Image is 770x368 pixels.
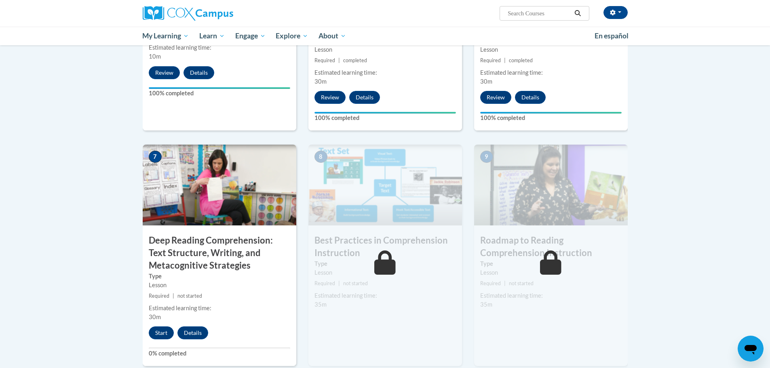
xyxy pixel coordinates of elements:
[149,87,290,89] div: Your progress
[314,112,456,114] div: Your progress
[314,280,335,286] span: Required
[480,291,622,300] div: Estimated learning time:
[235,31,266,41] span: Engage
[509,280,534,286] span: not started
[504,280,506,286] span: |
[149,43,290,52] div: Estimated learning time:
[603,6,628,19] button: Account Settings
[314,291,456,300] div: Estimated learning time:
[319,31,346,41] span: About
[314,268,456,277] div: Lesson
[177,293,202,299] span: not started
[595,32,629,40] span: En español
[314,301,327,308] span: 35m
[480,268,622,277] div: Lesson
[314,259,456,268] label: Type
[480,151,493,163] span: 9
[194,27,230,45] a: Learn
[589,27,634,44] a: En español
[338,57,340,63] span: |
[142,31,189,41] span: My Learning
[480,301,492,308] span: 35m
[143,6,233,21] img: Cox Campus
[149,89,290,98] label: 100% completed
[149,66,180,79] button: Review
[308,145,462,225] img: Course Image
[149,326,174,339] button: Start
[480,114,622,122] label: 100% completed
[314,57,335,63] span: Required
[149,151,162,163] span: 7
[199,31,225,41] span: Learn
[509,57,533,63] span: completed
[314,78,327,85] span: 30m
[480,57,501,63] span: Required
[480,259,622,268] label: Type
[349,91,380,104] button: Details
[313,27,351,45] a: About
[343,57,367,63] span: completed
[149,281,290,290] div: Lesson
[149,293,169,299] span: Required
[143,234,296,271] h3: Deep Reading Comprehension: Text Structure, Writing, and Metacognitive Strategies
[504,57,506,63] span: |
[137,27,194,45] a: My Learning
[149,304,290,313] div: Estimated learning time:
[480,280,501,286] span: Required
[173,293,174,299] span: |
[314,114,456,122] label: 100% completed
[480,112,622,114] div: Your progress
[314,45,456,54] div: Lesson
[515,91,546,104] button: Details
[507,8,572,18] input: Search Courses
[474,145,628,225] img: Course Image
[314,151,327,163] span: 8
[143,145,296,225] img: Course Image
[572,8,584,18] button: Search
[270,27,313,45] a: Explore
[480,78,492,85] span: 30m
[131,27,640,45] div: Main menu
[149,272,290,281] label: Type
[149,313,161,320] span: 30m
[149,53,161,60] span: 10m
[308,234,462,259] h3: Best Practices in Comprehension Instruction
[480,91,511,104] button: Review
[177,326,208,339] button: Details
[738,336,764,362] iframe: Button to launch messaging window
[480,68,622,77] div: Estimated learning time:
[230,27,271,45] a: Engage
[184,66,214,79] button: Details
[149,349,290,358] label: 0% completed
[276,31,308,41] span: Explore
[343,280,368,286] span: not started
[480,45,622,54] div: Lesson
[474,234,628,259] h3: Roadmap to Reading Comprehension Instruction
[143,6,296,21] a: Cox Campus
[314,91,346,104] button: Review
[338,280,340,286] span: |
[314,68,456,77] div: Estimated learning time:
